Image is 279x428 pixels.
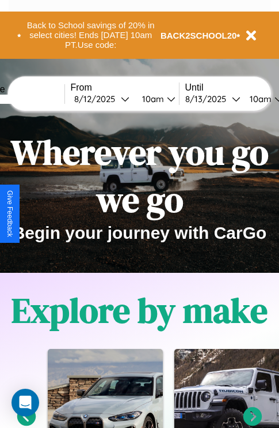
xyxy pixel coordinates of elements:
[21,17,160,53] button: Back to School savings of 20% in select cities! Ends [DATE] 10am PT.Use code:
[71,93,133,105] button: 8/12/2025
[136,93,167,104] div: 10am
[160,31,237,40] b: BACK2SCHOOL20
[185,93,232,104] div: 8 / 13 / 2025
[71,82,179,93] label: From
[133,93,179,105] button: 10am
[244,93,274,104] div: 10am
[12,389,39,416] div: Open Intercom Messenger
[6,190,14,237] div: Give Feedback
[12,287,267,334] h1: Explore by make
[74,93,121,104] div: 8 / 12 / 2025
